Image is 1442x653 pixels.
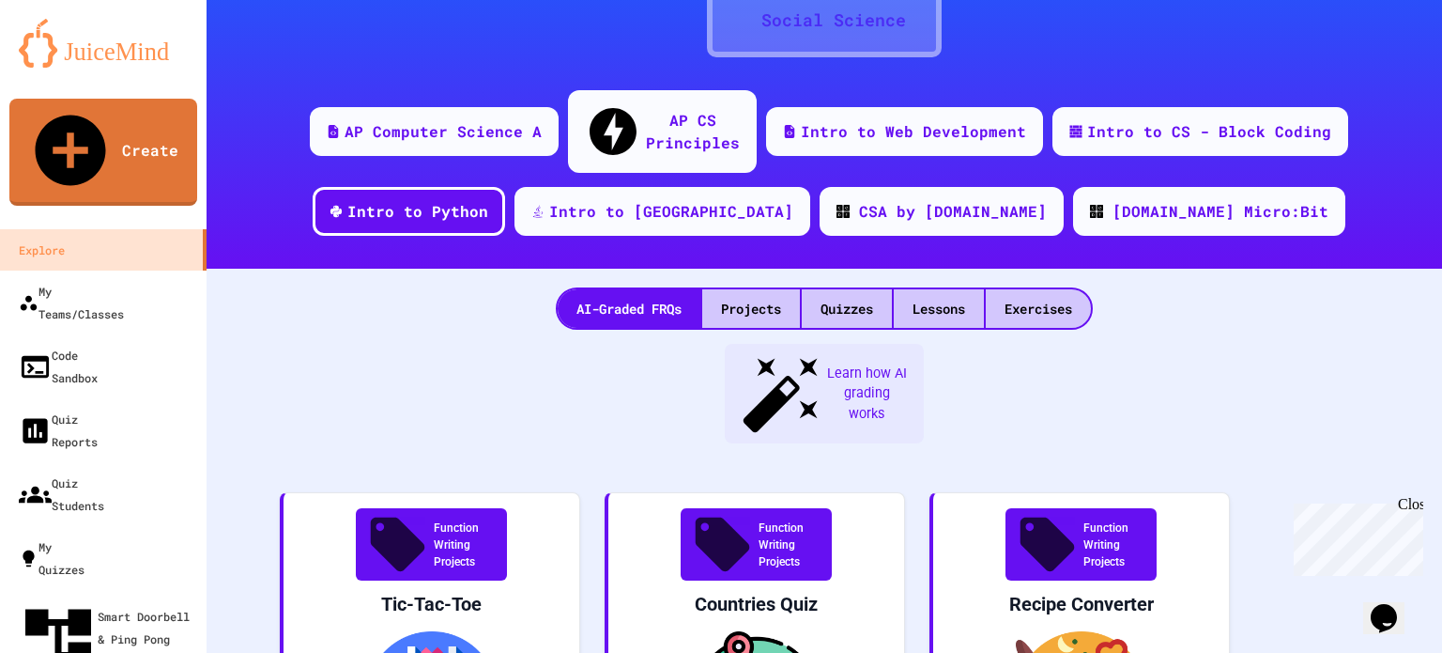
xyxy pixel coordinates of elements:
[299,592,564,616] div: Tic-Tac-Toe
[646,109,740,154] div: AP CS Principles
[19,536,84,581] div: My Quizzes
[623,592,889,616] div: Countries Quiz
[802,289,892,328] div: Quizzes
[8,8,130,119] div: Chat with us now!Close
[681,508,832,581] div: Function Writing Projects
[549,200,793,223] div: Intro to [GEOGRAPHIC_DATA]
[19,19,188,68] img: logo-orange.svg
[19,239,65,261] div: Explore
[894,289,984,328] div: Lessons
[859,200,1047,223] div: CSA by [DOMAIN_NAME]
[801,120,1026,143] div: Intro to Web Development
[761,8,906,33] div: Social Science
[1112,200,1328,223] div: [DOMAIN_NAME] Micro:Bit
[345,120,542,143] div: AP Computer Science A
[702,289,800,328] div: Projects
[986,289,1091,328] div: Exercises
[19,280,124,325] div: My Teams/Classes
[1005,508,1157,581] div: Function Writing Projects
[19,408,98,453] div: Quiz Reports
[19,472,104,517] div: Quiz Students
[1363,578,1423,634] iframe: chat widget
[356,508,507,581] div: Function Writing Projects
[1087,120,1331,143] div: Intro to CS - Block Coding
[948,592,1214,616] div: Recipe Converter
[9,99,197,206] a: Create
[1090,205,1103,218] img: CODE_logo_RGB.png
[347,200,488,223] div: Intro to Python
[824,364,909,425] span: Learn how AI grading works
[19,344,98,389] div: Code Sandbox
[1286,496,1423,576] iframe: chat widget
[836,205,850,218] img: CODE_logo_RGB.png
[558,289,700,328] div: AI-Graded FRQs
